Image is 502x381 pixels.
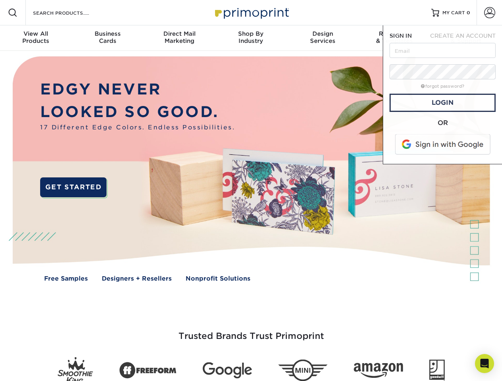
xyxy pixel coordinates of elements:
[287,30,359,44] div: Services
[203,362,252,379] img: Google
[186,274,250,283] a: Nonprofit Solutions
[359,25,430,51] a: Resources& Templates
[143,25,215,51] a: Direct MailMarketing
[215,30,287,44] div: Industry
[390,33,412,39] span: SIGN IN
[72,30,143,37] span: Business
[32,8,110,17] input: SEARCH PRODUCTS.....
[72,30,143,44] div: Cards
[40,123,235,132] span: 17 Different Edge Colors. Endless Possibilities.
[44,274,88,283] a: Free Samples
[442,10,465,16] span: MY CART
[143,30,215,37] span: Direct Mail
[40,78,235,101] p: EDGY NEVER
[143,30,215,44] div: Marketing
[467,10,470,15] span: 0
[390,43,496,58] input: Email
[211,4,291,21] img: Primoprint
[390,118,496,128] div: OR
[19,312,484,351] h3: Trusted Brands Trust Primoprint
[72,25,143,51] a: BusinessCards
[287,25,359,51] a: DesignServices
[2,357,68,378] iframe: Google Customer Reviews
[390,94,496,112] a: Login
[354,363,403,378] img: Amazon
[421,84,464,89] a: forgot password?
[40,101,235,123] p: LOOKED SO GOOD.
[475,354,494,373] div: Open Intercom Messenger
[40,177,107,197] a: GET STARTED
[287,30,359,37] span: Design
[430,33,496,39] span: CREATE AN ACCOUNT
[359,30,430,37] span: Resources
[359,30,430,44] div: & Templates
[215,25,287,51] a: Shop ByIndustry
[429,360,445,381] img: Goodwill
[215,30,287,37] span: Shop By
[102,274,172,283] a: Designers + Resellers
